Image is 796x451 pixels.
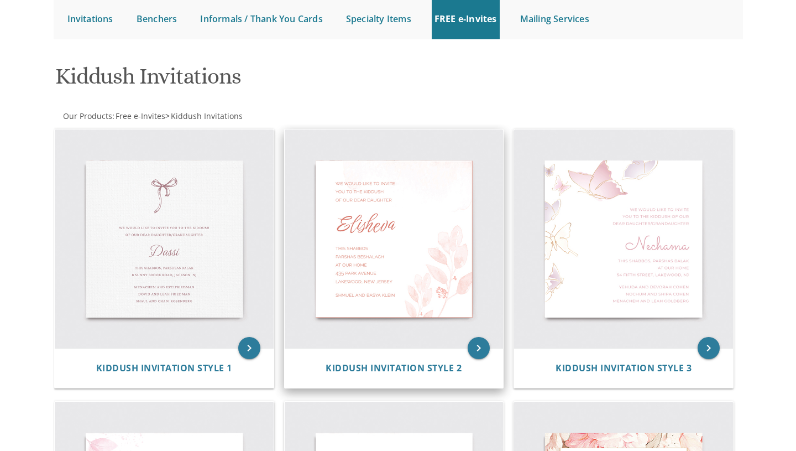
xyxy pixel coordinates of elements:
a: keyboard_arrow_right [238,337,260,359]
a: keyboard_arrow_right [698,337,720,359]
span: Free e-Invites [116,111,165,121]
h1: Kiddush Invitations [55,64,506,97]
span: Kiddush Invitation Style 2 [326,362,462,374]
a: Kiddush Invitation Style 1 [96,363,232,374]
img: Kiddush Invitation Style 3 [514,129,733,349]
span: Kiddush Invitation Style 3 [556,362,692,374]
a: Free e-Invites [114,111,165,121]
span: Kiddush Invitations [171,111,243,121]
a: Kiddush Invitation Style 2 [326,363,462,374]
span: > [165,111,243,121]
span: Kiddush Invitation Style 1 [96,362,232,374]
img: Kiddush Invitation Style 1 [55,129,274,349]
a: keyboard_arrow_right [468,337,490,359]
a: Kiddush Invitations [170,111,243,121]
a: Kiddush Invitation Style 3 [556,363,692,374]
img: Kiddush Invitation Style 2 [285,129,504,349]
a: Our Products [62,111,112,121]
div: : [54,111,399,122]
